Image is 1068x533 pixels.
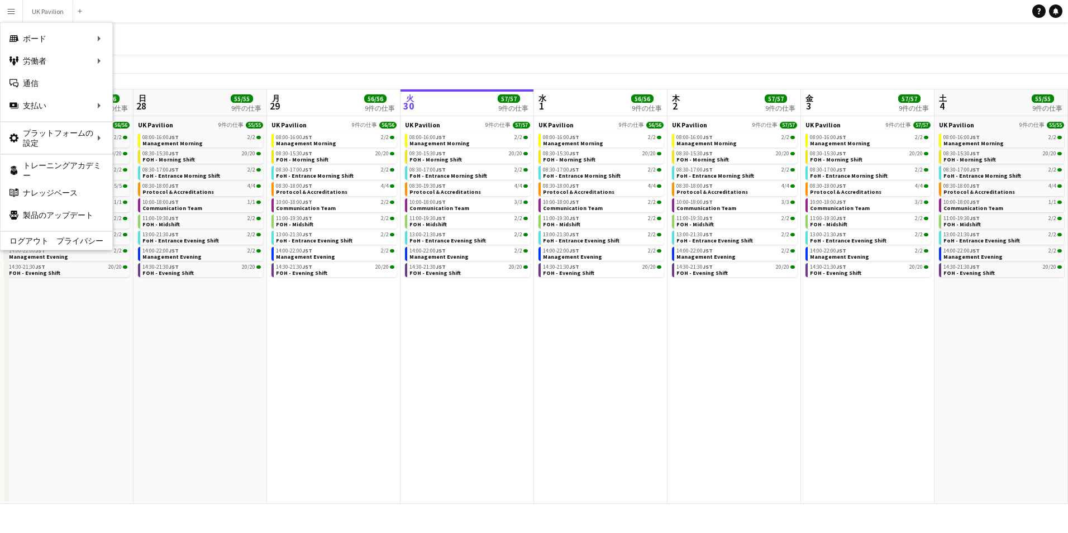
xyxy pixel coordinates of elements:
a: ナレッジベース [1,182,112,204]
a: UK Pavilion9件の仕事57/57 [672,121,797,129]
div: UK Pavilion9件の仕事55/5508:00-16:00JST2/2Management Morning08:30-15:30JST20/20FOH - Morning Shift08:... [138,121,263,279]
span: 2/2 [514,232,522,237]
span: JST [970,134,980,141]
span: 08:30-17:00 [142,167,179,173]
span: 08:00-16:00 [810,135,846,140]
span: Protocol & Accreditations [543,188,614,196]
span: FoH - Entrance Evening Shift [943,237,1020,244]
span: UK Pavilion [672,121,707,129]
span: 3/3 [514,199,522,205]
a: 13:00-21:30JST2/2FoH - Entrance Evening Shift [409,231,528,244]
span: 4/4 [915,183,923,189]
span: 20/20 [242,151,255,156]
span: Communication Team [409,204,469,212]
span: FoH - Entrance Morning Shift [943,172,1021,179]
span: 08:30-19:30 [409,183,446,189]
a: プライバシー [56,236,112,245]
span: 08:00-16:00 [943,135,980,140]
span: Management Morning [142,140,203,147]
span: FoH - Entrance Morning Shift [409,172,487,179]
span: 4/4 [514,183,522,189]
span: Protocol & Accreditations [676,188,748,196]
a: 10:00-18:00JST2/2Communication Team [543,198,661,211]
span: 56/56 [379,122,397,129]
a: 08:30-18:00JST4/4Protocol & Accreditations [943,182,1062,195]
a: 08:30-15:30JST20/20FOH - Morning Shift [676,150,795,163]
a: UK Pavilion9件の仕事56/56 [538,121,664,129]
a: 製品のアップデート [1,204,112,226]
span: JST [836,166,846,173]
span: 08:30-18:00 [676,183,713,189]
span: JST [169,150,179,157]
a: 10:00-18:00JST3/3Communication Team [676,198,795,211]
span: Management Morning [810,140,870,147]
span: 2/2 [114,232,122,237]
a: 08:30-15:30JST20/20FOH - Morning Shift [409,150,528,163]
span: 9件の仕事 [619,122,644,129]
span: 08:00-16:00 [676,135,713,140]
a: 08:30-17:00JST2/2FoH - Entrance Morning Shift [543,166,661,179]
span: 2/2 [114,135,122,140]
span: 2/2 [381,199,389,205]
span: JST [836,198,846,206]
span: 13:00-21:30 [943,232,980,237]
span: 5/5 [114,183,122,189]
span: UK Pavilion [405,121,440,129]
a: 08:00-16:00JST2/2Management Morning [943,134,1062,146]
span: 08:30-18:00 [943,183,980,189]
a: 08:30-18:00JST4/4Protocol & Accreditations [543,182,661,195]
a: 13:00-21:30JST2/2FoH - Entrance Evening Shift [676,231,795,244]
a: 08:00-16:00JST2/2Management Morning [409,134,528,146]
span: JST [436,215,446,222]
span: 2/2 [648,216,656,221]
span: FoH - Entrance Evening Shift [810,237,886,244]
span: 2/2 [381,232,389,237]
span: 2/2 [1048,232,1056,237]
span: FOH - Morning Shift [943,156,996,163]
span: UK Pavilion [939,121,974,129]
span: Communication Team [142,204,202,212]
span: Protocol & Accreditations [142,188,214,196]
a: 08:30-18:00JST4/4Protocol & Accreditations [142,182,261,195]
span: FoH - Entrance Evening Shift [676,237,753,244]
span: 11:00-19:30 [543,216,579,221]
span: 10:00-18:00 [676,199,713,205]
span: 08:00-16:00 [142,135,179,140]
div: UK Pavilion9件の仕事55/5508:00-16:00JST2/2Management Morning08:30-15:30JST20/20FOH - Morning Shift08:... [939,121,1064,279]
span: JST [169,231,179,238]
span: JST [302,198,312,206]
a: 08:00-16:00JST2/2Management Morning [543,134,661,146]
span: 20/20 [642,151,656,156]
span: 9件の仕事 [218,122,244,129]
span: FoH - Entrance Morning Shift [676,172,754,179]
span: UK Pavilion [538,121,574,129]
span: 55/55 [1047,122,1064,129]
button: UK Pavilion [23,1,73,22]
span: 08:30-17:00 [676,167,713,173]
span: 9件の仕事 [485,122,511,129]
span: 13:00-21:30 [142,232,179,237]
span: FoH - Entrance Evening Shift [142,237,219,244]
a: 13:00-21:30JST2/2FoH - Entrance Evening Shift [810,231,928,244]
span: JST [970,182,980,189]
span: 08:30-15:30 [943,151,980,156]
span: JST [703,166,713,173]
div: UK Pavilion9件の仕事57/5708:00-16:00JST2/2Management Morning08:30-15:30JST20/20FOH - Morning Shift08:... [805,121,931,279]
span: 13:00-21:30 [676,232,713,237]
span: 4/4 [1048,183,1056,189]
span: 2/2 [381,216,389,221]
span: 1/1 [247,199,255,205]
a: 08:30-17:00JST2/2FoH - Entrance Morning Shift [409,166,528,179]
span: 3/3 [915,199,923,205]
span: JST [970,231,980,238]
span: 2/2 [648,232,656,237]
span: 56/56 [112,122,130,129]
span: 11:00-19:30 [142,216,179,221]
span: 4/4 [247,183,255,189]
span: 20/20 [1043,151,1056,156]
a: 11:00-19:30JST2/2FOH - Midshift [142,215,261,227]
div: UK Pavilion9件の仕事56/5608:00-16:00JST2/2Management Morning08:30-15:30JST20/20FOH - Morning Shift08:... [538,121,664,279]
span: JST [703,182,713,189]
span: JST [169,215,179,222]
a: 08:30-19:30JST4/4Protocol & Accreditations [409,182,528,195]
